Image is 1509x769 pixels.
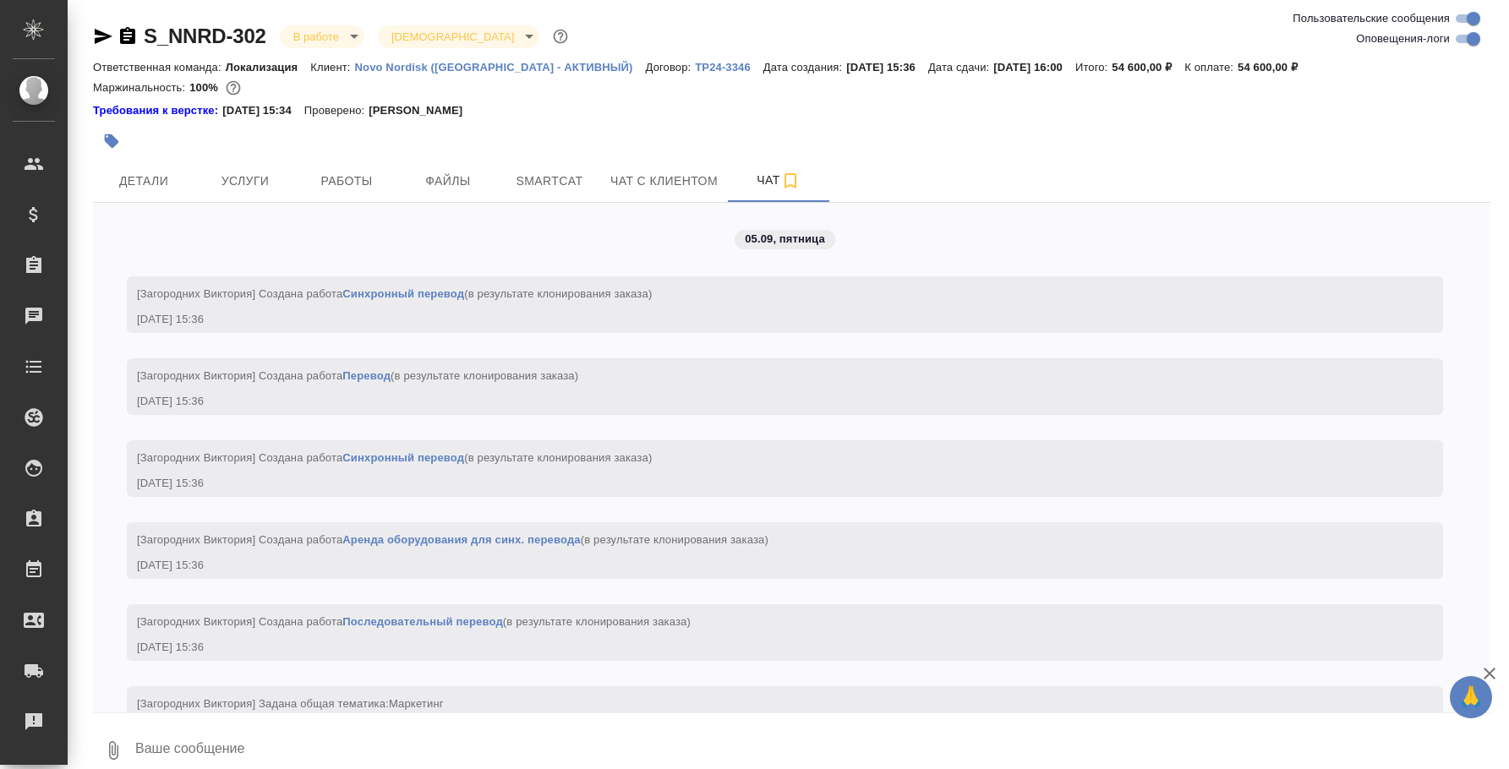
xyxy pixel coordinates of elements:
button: Скопировать ссылку [118,26,138,46]
button: 🙏 [1450,676,1492,718]
p: Локализация [226,61,311,74]
div: [DATE] 15:36 [137,311,1384,328]
button: В работе [288,30,344,44]
button: Добавить тэг [93,123,130,160]
p: Дата сдачи: [928,61,993,74]
span: [Загородних Виктория] Создана работа (в результате клонирования заказа) [137,451,652,464]
p: [PERSON_NAME] [369,102,475,119]
span: [Загородних Виктория] Создана работа (в результате клонирования заказа) [137,369,578,382]
p: 05.09, пятница [745,231,825,248]
button: 0.00 RUB; [222,77,244,99]
a: Аренда оборудования для синх. перевода [342,533,580,546]
div: [DATE] 15:36 [137,557,1384,574]
p: Novo Nordisk ([GEOGRAPHIC_DATA] - АКТИВНЫЙ) [355,61,646,74]
a: ТР24-3346 [695,59,763,74]
span: Пользовательские сообщения [1293,10,1450,27]
p: 54 600,00 ₽ [1238,61,1310,74]
p: Проверено: [304,102,369,119]
span: Работы [306,171,387,192]
p: [DATE] 15:34 [222,102,304,119]
div: В работе [378,25,539,48]
span: Чат [738,170,819,191]
div: В работе [280,25,364,48]
span: 🙏 [1457,679,1485,715]
span: [Загородних Виктория] Создана работа (в результате клонирования заказа) [137,615,691,628]
p: Итого: [1075,61,1112,74]
p: [DATE] 16:00 [993,61,1075,74]
a: Последовательный перевод [342,615,503,628]
p: Клиент: [310,61,354,74]
p: ТР24-3346 [695,61,763,74]
span: Файлы [407,171,489,192]
span: Оповещения-логи [1356,30,1450,47]
a: Синхронный перевод [342,451,464,464]
span: [Загородних Виктория] Задана общая тематика: [137,697,444,710]
svg: Подписаться [780,171,801,191]
a: Синхронный перевод [342,287,464,300]
span: Маркетинг [389,697,444,710]
span: Услуги [205,171,286,192]
div: [DATE] 15:36 [137,639,1384,656]
div: [DATE] 15:36 [137,393,1384,410]
p: 100% [189,81,222,94]
p: Договор: [646,61,696,74]
button: [DEMOGRAPHIC_DATA] [386,30,519,44]
button: Скопировать ссылку для ЯМессенджера [93,26,113,46]
div: Нажми, чтобы открыть папку с инструкцией [93,102,222,119]
p: [DATE] 15:36 [846,61,928,74]
a: S_NNRD-302 [144,25,266,47]
p: Маржинальность: [93,81,189,94]
div: [DATE] 15:36 [137,475,1384,492]
span: Детали [103,171,184,192]
button: Доп статусы указывают на важность/срочность заказа [549,25,571,47]
span: Smartcat [509,171,590,192]
span: [Загородних Виктория] Создана работа (в результате клонирования заказа) [137,287,652,300]
p: 54 600,00 ₽ [1112,61,1184,74]
span: Чат с клиентом [610,171,718,192]
a: Перевод [342,369,391,382]
p: Дата создания: [763,61,846,74]
a: Novo Nordisk ([GEOGRAPHIC_DATA] - АКТИВНЫЙ) [355,59,646,74]
p: Ответственная команда: [93,61,226,74]
a: Требования к верстке: [93,102,222,119]
p: К оплате: [1184,61,1238,74]
span: [Загородних Виктория] Создана работа (в результате клонирования заказа) [137,533,768,546]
